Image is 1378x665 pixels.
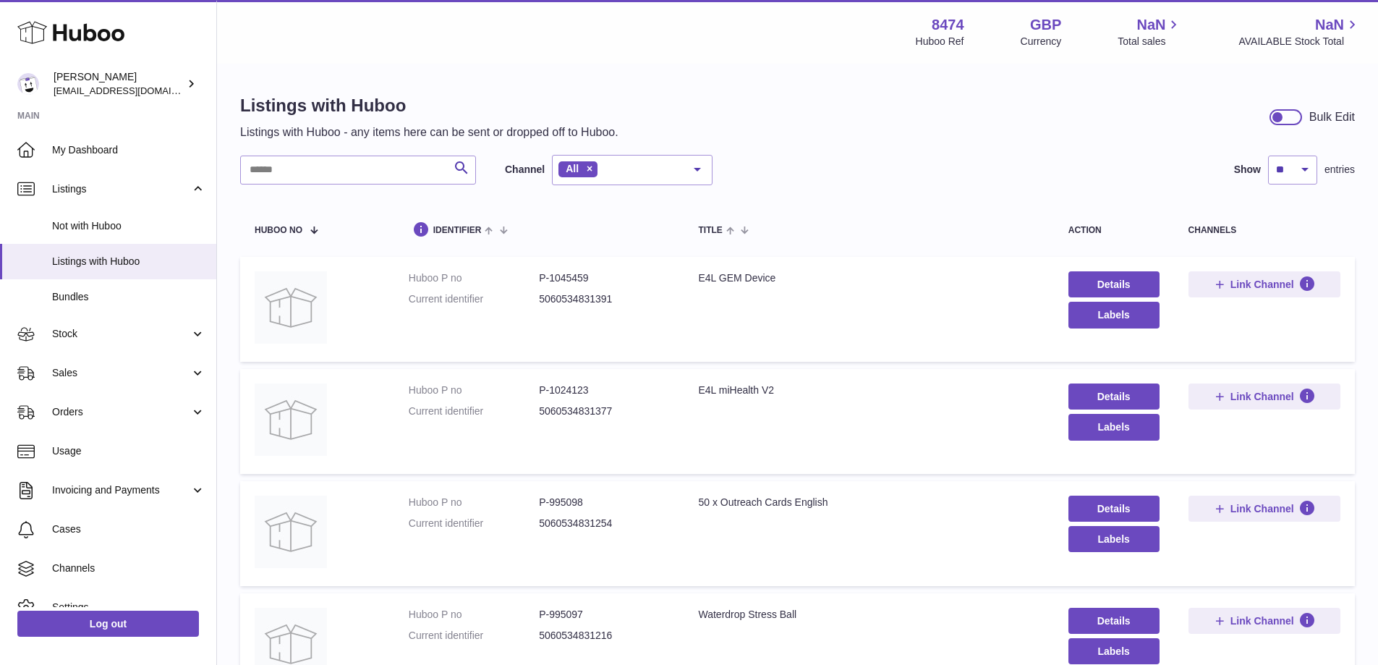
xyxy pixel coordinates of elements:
[52,601,205,614] span: Settings
[52,255,205,268] span: Listings with Huboo
[566,163,579,174] span: All
[1230,278,1294,291] span: Link Channel
[1118,35,1182,48] span: Total sales
[1068,226,1160,235] div: action
[1324,163,1355,177] span: entries
[52,327,190,341] span: Stock
[698,271,1039,285] div: E4L GEM Device
[1230,390,1294,403] span: Link Channel
[409,384,539,397] dt: Huboo P no
[1230,502,1294,515] span: Link Channel
[1068,414,1160,440] button: Labels
[1315,15,1344,35] span: NaN
[1136,15,1165,35] span: NaN
[255,226,302,235] span: Huboo no
[916,35,964,48] div: Huboo Ref
[1068,496,1160,522] a: Details
[1118,15,1182,48] a: NaN Total sales
[1234,163,1261,177] label: Show
[1068,526,1160,552] button: Labels
[409,517,539,530] dt: Current identifier
[409,496,539,509] dt: Huboo P no
[1238,15,1361,48] a: NaN AVAILABLE Stock Total
[1238,35,1361,48] span: AVAILABLE Stock Total
[1188,608,1340,634] button: Link Channel
[240,94,618,117] h1: Listings with Huboo
[539,608,669,622] dd: P-995097
[1068,638,1160,664] button: Labels
[52,522,205,536] span: Cases
[52,444,205,458] span: Usage
[698,226,722,235] span: title
[52,290,205,304] span: Bundles
[52,366,190,380] span: Sales
[1021,35,1062,48] div: Currency
[255,384,327,456] img: E4L miHealth V2
[1188,384,1340,410] button: Link Channel
[409,629,539,643] dt: Current identifier
[698,608,1039,622] div: Waterdrop Stress Ball
[52,143,205,157] span: My Dashboard
[932,15,964,35] strong: 8474
[1188,496,1340,522] button: Link Channel
[1230,614,1294,627] span: Link Channel
[539,292,669,306] dd: 5060534831391
[698,384,1039,397] div: E4L miHealth V2
[1068,608,1160,634] a: Details
[698,496,1039,509] div: 50 x Outreach Cards English
[539,271,669,285] dd: P-1045459
[17,73,39,95] img: internalAdmin-8474@internal.huboo.com
[539,404,669,418] dd: 5060534831377
[1188,271,1340,297] button: Link Channel
[505,163,545,177] label: Channel
[52,182,190,196] span: Listings
[17,611,199,637] a: Log out
[409,404,539,418] dt: Current identifier
[240,124,618,140] p: Listings with Huboo - any items here can be sent or dropped off to Huboo.
[255,496,327,568] img: 50 x Outreach Cards English
[409,271,539,285] dt: Huboo P no
[433,226,482,235] span: identifier
[409,292,539,306] dt: Current identifier
[409,608,539,622] dt: Huboo P no
[52,483,190,497] span: Invoicing and Payments
[1030,15,1061,35] strong: GBP
[52,219,205,233] span: Not with Huboo
[54,70,184,98] div: [PERSON_NAME]
[1188,226,1340,235] div: channels
[539,496,669,509] dd: P-995098
[539,384,669,397] dd: P-1024123
[1068,302,1160,328] button: Labels
[255,271,327,344] img: E4L GEM Device
[1309,109,1355,125] div: Bulk Edit
[1068,271,1160,297] a: Details
[52,562,205,575] span: Channels
[539,517,669,530] dd: 5060534831254
[1068,384,1160,410] a: Details
[539,629,669,643] dd: 5060534831216
[52,405,190,419] span: Orders
[54,85,213,96] span: [EMAIL_ADDRESS][DOMAIN_NAME]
